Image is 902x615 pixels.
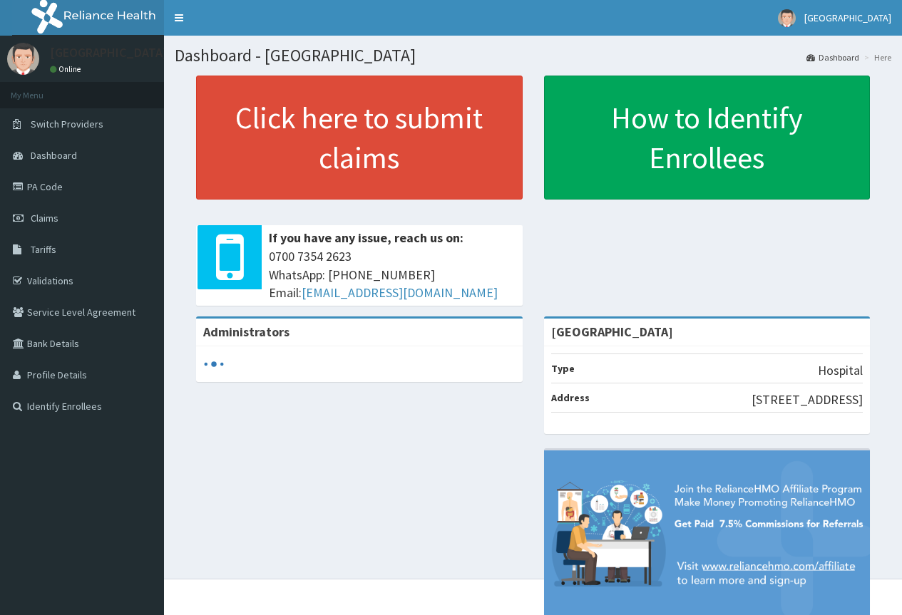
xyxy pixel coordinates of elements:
p: [STREET_ADDRESS] [752,391,863,409]
b: Administrators [203,324,289,340]
span: [GEOGRAPHIC_DATA] [804,11,891,24]
b: If you have any issue, reach us on: [269,229,463,246]
p: Hospital [818,361,863,380]
b: Address [551,391,590,404]
svg: audio-loading [203,353,225,375]
a: Dashboard [806,51,859,63]
h1: Dashboard - [GEOGRAPHIC_DATA] [175,46,891,65]
span: Claims [31,212,58,224]
a: [EMAIL_ADDRESS][DOMAIN_NAME] [302,284,498,301]
b: Type [551,362,575,375]
span: Tariffs [31,243,56,256]
span: Switch Providers [31,118,103,130]
li: Here [861,51,891,63]
img: User Image [7,43,39,75]
span: 0700 7354 2623 WhatsApp: [PHONE_NUMBER] Email: [269,247,516,302]
img: User Image [778,9,796,27]
a: Click here to submit claims [196,76,523,200]
span: Dashboard [31,149,77,162]
strong: [GEOGRAPHIC_DATA] [551,324,673,340]
p: [GEOGRAPHIC_DATA] [50,46,168,59]
a: Online [50,64,84,74]
a: How to Identify Enrollees [544,76,871,200]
